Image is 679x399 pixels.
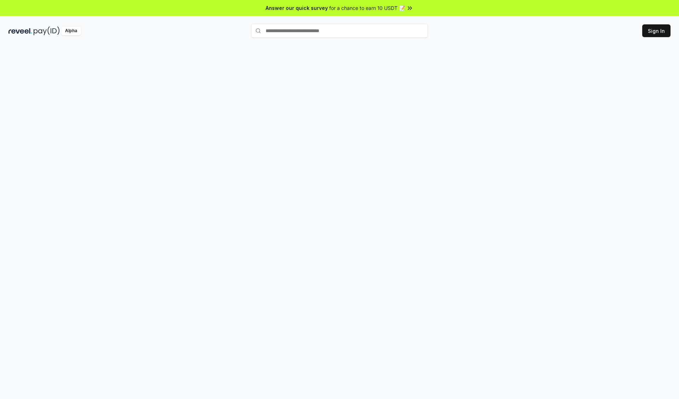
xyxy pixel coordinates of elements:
img: reveel_dark [8,27,32,35]
span: Answer our quick survey [266,4,328,12]
span: for a chance to earn 10 USDT 📝 [329,4,405,12]
img: pay_id [34,27,60,35]
button: Sign In [642,24,671,37]
div: Alpha [61,27,81,35]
